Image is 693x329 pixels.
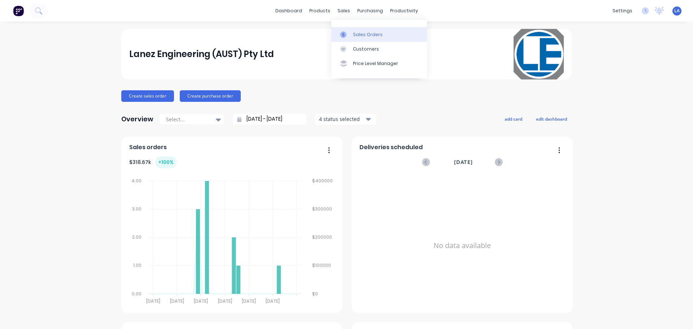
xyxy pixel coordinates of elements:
div: Price Level Manager [353,60,398,67]
div: Customers [353,46,379,52]
div: products [306,5,334,16]
div: Lanez Engineering (AUST) Pty Ltd [129,47,274,61]
tspan: 4.00 [131,178,141,184]
tspan: $200000 [312,234,332,240]
div: + 100 % [155,156,176,168]
img: Factory [13,5,24,16]
button: add card [500,114,527,124]
button: edit dashboard [531,114,572,124]
button: Create sales order [121,90,174,102]
div: purchasing [354,5,387,16]
span: Sales orders [129,143,167,152]
button: Create purchase order [180,90,241,102]
img: Lanez Engineering (AUST) Pty Ltd [513,29,564,79]
tspan: $300000 [312,206,332,212]
a: Sales Orders [331,27,427,42]
tspan: 0.00 [132,291,141,297]
tspan: [DATE] [194,298,208,304]
a: dashboard [272,5,306,16]
tspan: $100000 [312,263,331,269]
div: Overview [121,112,153,126]
tspan: [DATE] [146,298,160,304]
div: $ 318.67k [129,156,176,168]
a: Price Level Manager [331,56,427,71]
tspan: [DATE] [170,298,184,304]
tspan: $0 [312,291,318,297]
tspan: $400000 [312,178,333,184]
span: [DATE] [454,158,473,166]
tspan: [DATE] [218,298,232,304]
div: No data available [359,176,565,316]
tspan: 1.00 [133,263,141,269]
span: LA [674,8,680,14]
tspan: [DATE] [266,298,280,304]
button: 4 status selected [315,114,376,125]
div: productivity [387,5,422,16]
tspan: [DATE] [242,298,256,304]
tspan: 2.00 [132,234,141,240]
div: sales [334,5,354,16]
tspan: 3.00 [132,206,141,212]
div: 4 status selected [319,115,365,123]
span: Deliveries scheduled [359,143,423,152]
div: Sales Orders [353,31,383,38]
div: settings [609,5,636,16]
a: Customers [331,42,427,56]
